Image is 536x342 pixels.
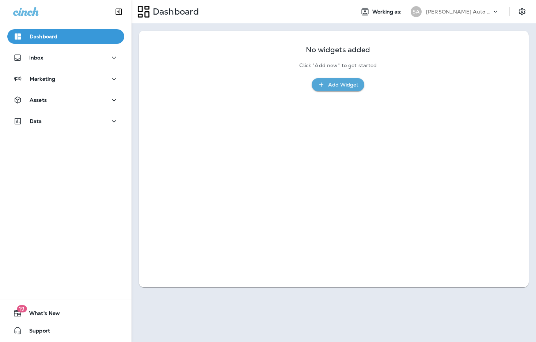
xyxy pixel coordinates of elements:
button: Settings [516,5,529,18]
button: Marketing [7,72,124,86]
p: Marketing [30,76,55,82]
button: Data [7,114,124,128]
span: Working as: [372,9,403,15]
p: Inbox [29,55,43,61]
span: Support [22,328,50,337]
div: Add Widget [328,80,358,89]
span: 19 [17,305,27,312]
button: Add Widget [312,78,364,92]
div: SA [411,6,422,17]
p: Click "Add new" to get started [299,62,377,69]
p: Dashboard [30,34,57,39]
p: Dashboard [150,6,199,17]
button: Support [7,323,124,338]
p: [PERSON_NAME] Auto Service & Tire Pros [426,9,492,15]
button: 19What's New [7,306,124,320]
span: What's New [22,310,60,319]
button: Dashboard [7,29,124,44]
p: Data [30,118,42,124]
p: No widgets added [306,47,370,53]
button: Collapse Sidebar [109,4,129,19]
button: Assets [7,93,124,107]
button: Inbox [7,50,124,65]
p: Assets [30,97,47,103]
